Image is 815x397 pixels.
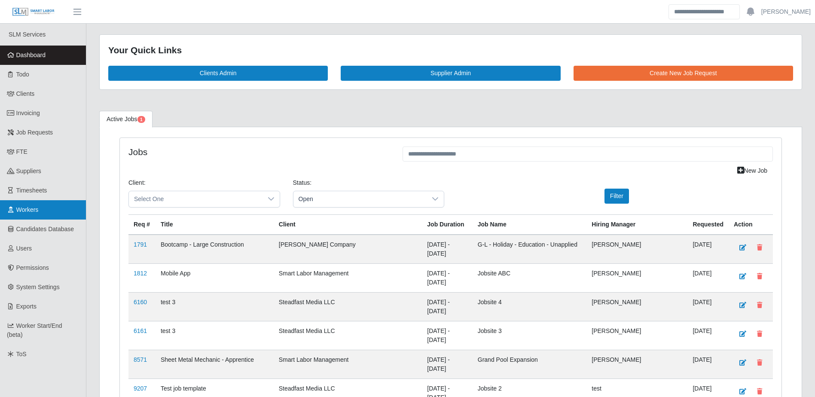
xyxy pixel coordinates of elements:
th: Hiring Manager [586,214,687,235]
label: Client: [128,178,146,187]
span: SLM Services [9,31,46,38]
span: System Settings [16,284,60,290]
span: Suppliers [16,168,41,174]
td: [DATE] - [DATE] [422,321,472,350]
a: 6160 [134,299,147,305]
td: [DATE] - [DATE] [422,235,472,264]
a: Clients Admin [108,66,328,81]
td: [PERSON_NAME] [586,321,687,350]
span: Users [16,245,32,252]
td: [PERSON_NAME] [586,292,687,321]
span: Exports [16,303,37,310]
td: [PERSON_NAME] Company [274,235,422,264]
span: Dashboard [16,52,46,58]
td: Mobile App [156,263,274,292]
span: Clients [16,90,35,97]
input: Search [668,4,740,19]
span: Open [293,191,427,207]
td: [DATE] [687,350,729,379]
th: Job Name [473,214,587,235]
td: [PERSON_NAME] [586,263,687,292]
td: [DATE] - [DATE] [422,292,472,321]
span: Invoicing [16,110,40,116]
td: Sheet Metal Mechanic - Apprentice [156,350,274,379]
a: 1791 [134,241,147,248]
td: G-L - Holiday - Education - Unapplied [473,235,587,264]
td: Steadfast Media LLC [274,321,422,350]
a: Supplier Admin [341,66,560,81]
td: Jobsite 3 [473,321,587,350]
td: Jobsite 4 [473,292,587,321]
span: Select One [129,191,263,207]
td: [DATE] [687,292,729,321]
td: Steadfast Media LLC [274,292,422,321]
td: test 3 [156,321,274,350]
td: [DATE] [687,263,729,292]
a: 8571 [134,356,147,363]
th: Job Duration [422,214,472,235]
a: [PERSON_NAME] [761,7,811,16]
td: Smart Labor Management [274,350,422,379]
td: Grand Pool Expansion [473,350,587,379]
span: Permissions [16,264,49,271]
span: Timesheets [16,187,47,194]
td: Smart Labor Management [274,263,422,292]
span: Pending Jobs [137,116,145,123]
td: Jobsite ABC [473,263,587,292]
span: FTE [16,148,27,155]
td: test 3 [156,292,274,321]
span: Todo [16,71,29,78]
td: [DATE] [687,321,729,350]
span: Job Requests [16,129,53,136]
td: [PERSON_NAME] [586,235,687,264]
a: 9207 [134,385,147,392]
th: Action [729,214,773,235]
a: Create New Job Request [574,66,793,81]
th: Requested [687,214,729,235]
span: Workers [16,206,39,213]
th: Title [156,214,274,235]
a: 6161 [134,327,147,334]
a: New Job [732,163,773,178]
td: [PERSON_NAME] [586,350,687,379]
label: Status: [293,178,312,187]
th: Client [274,214,422,235]
div: Your Quick Links [108,43,793,57]
a: 1812 [134,270,147,277]
span: Candidates Database [16,226,74,232]
img: SLM Logo [12,7,55,17]
a: Active Jobs [99,111,153,128]
td: [DATE] - [DATE] [422,263,472,292]
button: Filter [604,189,629,204]
td: [DATE] [687,235,729,264]
th: Req # [128,214,156,235]
td: Bootcamp - Large Construction [156,235,274,264]
span: ToS [16,351,27,357]
h4: Jobs [128,147,390,157]
td: [DATE] - [DATE] [422,350,472,379]
span: Worker Start/End (beta) [7,322,62,338]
